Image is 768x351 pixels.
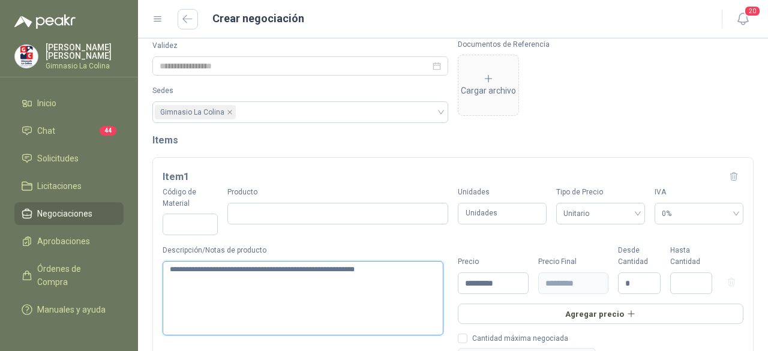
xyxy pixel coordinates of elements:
[37,97,56,110] span: Inicio
[37,124,55,137] span: Chat
[14,298,124,321] a: Manuales y ayuda
[14,257,124,293] a: Órdenes de Compra
[563,205,638,223] span: Unitario
[458,203,547,225] div: Unidades
[46,62,124,70] p: Gimnasio La Colina
[163,187,218,209] label: Código de Material
[14,202,124,225] a: Negociaciones
[662,205,736,223] span: 0%
[732,8,754,30] button: 20
[37,262,112,289] span: Órdenes de Compra
[155,105,236,119] span: Gimnasio La Colina
[227,109,233,115] span: close
[15,45,38,68] img: Company Logo
[152,133,754,148] h2: Items
[163,169,189,185] h3: Item 1
[160,106,224,119] span: Gimnasio La Colina
[461,73,516,97] div: Cargar archivo
[212,10,304,27] h1: Crear negociación
[14,92,124,115] a: Inicio
[655,187,743,198] label: IVA
[37,179,82,193] span: Licitaciones
[46,43,124,60] p: [PERSON_NAME] [PERSON_NAME]
[458,40,754,49] p: Documentos de Referencia
[37,303,106,316] span: Manuales y ayuda
[163,245,448,256] label: Descripción/Notas de producto
[467,335,573,342] span: Cantidad máxima negociada
[14,14,76,29] img: Logo peakr
[37,207,92,220] span: Negociaciones
[37,152,79,165] span: Solicitudes
[152,40,448,52] label: Validez
[458,304,743,324] button: Agregar precio
[670,245,713,268] div: Hasta Cantidad
[37,235,90,248] span: Aprobaciones
[14,147,124,170] a: Solicitudes
[227,187,448,198] label: Producto
[618,245,661,268] div: Desde Cantidad
[14,175,124,197] a: Licitaciones
[14,119,124,142] a: Chat44
[556,187,645,198] label: Tipo de Precio
[100,126,116,136] span: 44
[458,256,529,268] div: Precio
[538,256,609,268] div: Precio Final
[14,230,124,253] a: Aprobaciones
[744,5,761,17] span: 20
[152,85,448,97] label: Sedes
[458,187,547,198] label: Unidades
